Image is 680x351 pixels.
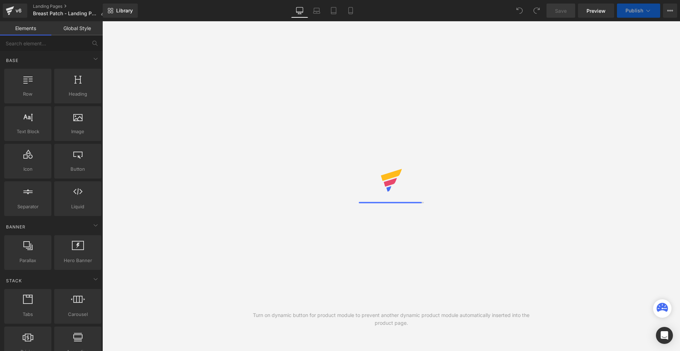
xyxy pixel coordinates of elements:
a: Tablet [325,4,342,18]
span: Button [56,165,99,173]
span: Banner [5,223,26,230]
span: Carousel [56,311,99,318]
span: Row [6,90,49,98]
span: Base [5,57,19,64]
div: v6 [14,6,23,15]
a: Mobile [342,4,359,18]
button: Publish [617,4,660,18]
span: Hero Banner [56,257,99,264]
a: Desktop [291,4,308,18]
a: Global Style [51,21,103,35]
button: Undo [512,4,527,18]
button: More [663,4,677,18]
a: New Library [103,4,138,18]
a: Landing Pages [33,4,111,9]
div: Open Intercom Messenger [656,327,673,344]
span: Image [56,128,99,135]
a: v6 [3,4,27,18]
span: Heading [56,90,99,98]
span: Liquid [56,203,99,210]
span: Preview [586,7,606,15]
span: Parallax [6,257,49,264]
span: Stack [5,277,23,284]
span: Text Block [6,128,49,135]
div: Turn on dynamic button for product module to prevent another dynamic product module automatically... [247,311,536,327]
span: Tabs [6,311,49,318]
a: Preview [578,4,614,18]
span: Icon [6,165,49,173]
span: Library [116,7,133,14]
a: Laptop [308,4,325,18]
span: Breast Patch - Landing Page [33,11,98,16]
span: Separator [6,203,49,210]
span: Publish [625,8,643,13]
button: Redo [529,4,544,18]
span: Save [555,7,567,15]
